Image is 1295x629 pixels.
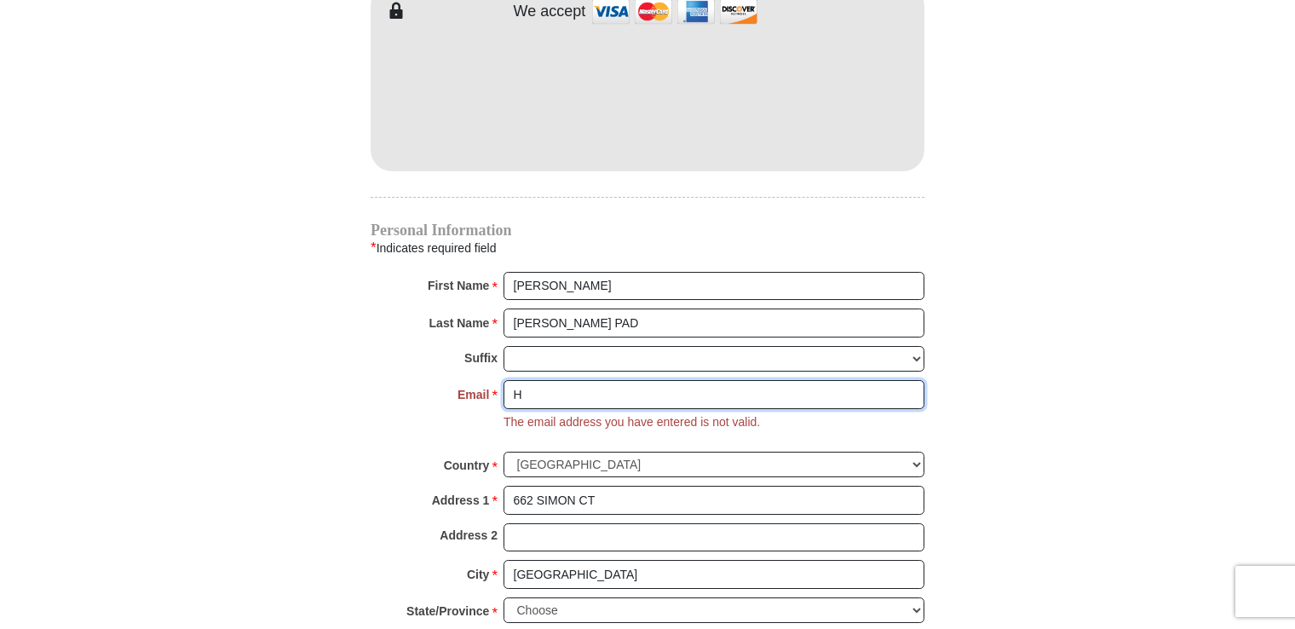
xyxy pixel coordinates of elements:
[458,383,489,407] strong: Email
[371,223,924,237] h4: Personal Information
[504,413,760,431] li: The email address you have entered is not valid.
[440,523,498,547] strong: Address 2
[428,274,489,297] strong: First Name
[464,346,498,370] strong: Suffix
[514,3,586,21] h4: We accept
[371,237,924,259] div: Indicates required field
[467,563,489,586] strong: City
[432,488,490,512] strong: Address 1
[429,311,490,335] strong: Last Name
[406,599,489,623] strong: State/Province
[444,453,490,477] strong: Country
